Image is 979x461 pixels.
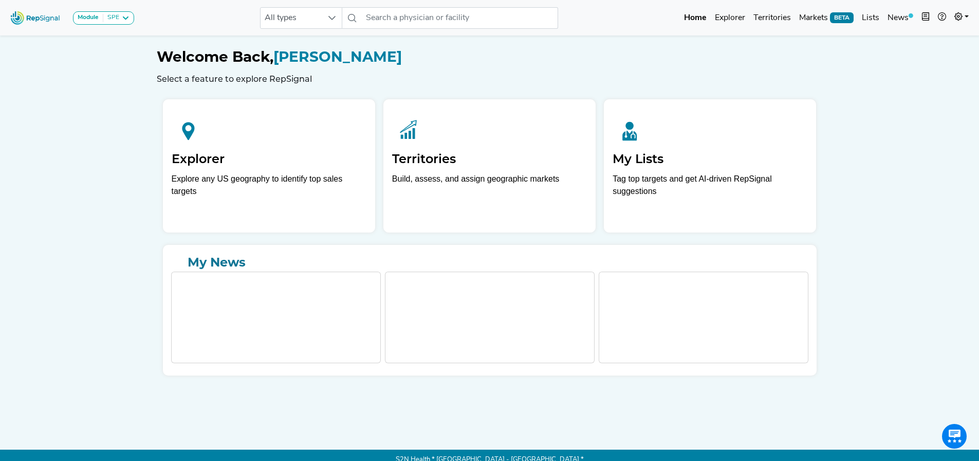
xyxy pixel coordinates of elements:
a: Home [680,8,711,28]
h1: [PERSON_NAME] [157,48,823,66]
span: All types [261,8,322,28]
p: Build, assess, and assign geographic markets [392,173,587,203]
h6: Select a feature to explore RepSignal [157,74,823,84]
div: SPE [103,14,119,22]
a: MarketsBETA [795,8,858,28]
a: Explorer [711,8,749,28]
a: My News [171,253,808,272]
strong: Module [78,14,99,21]
span: BETA [830,12,854,23]
a: News [883,8,917,28]
span: Welcome Back, [157,48,273,65]
div: Explore any US geography to identify top sales targets [172,173,366,198]
button: ModuleSPE [73,11,134,25]
h2: My Lists [613,152,807,167]
h2: Explorer [172,152,366,167]
a: Lists [858,8,883,28]
button: Intel Book [917,8,934,28]
h2: Territories [392,152,587,167]
a: Territories [749,8,795,28]
a: ExplorerExplore any US geography to identify top sales targets [163,99,375,233]
p: Tag top targets and get AI-driven RepSignal suggestions [613,173,807,203]
a: My ListsTag top targets and get AI-driven RepSignal suggestions [604,99,816,233]
input: Search a physician or facility [362,7,558,29]
a: TerritoriesBuild, assess, and assign geographic markets [383,99,596,233]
